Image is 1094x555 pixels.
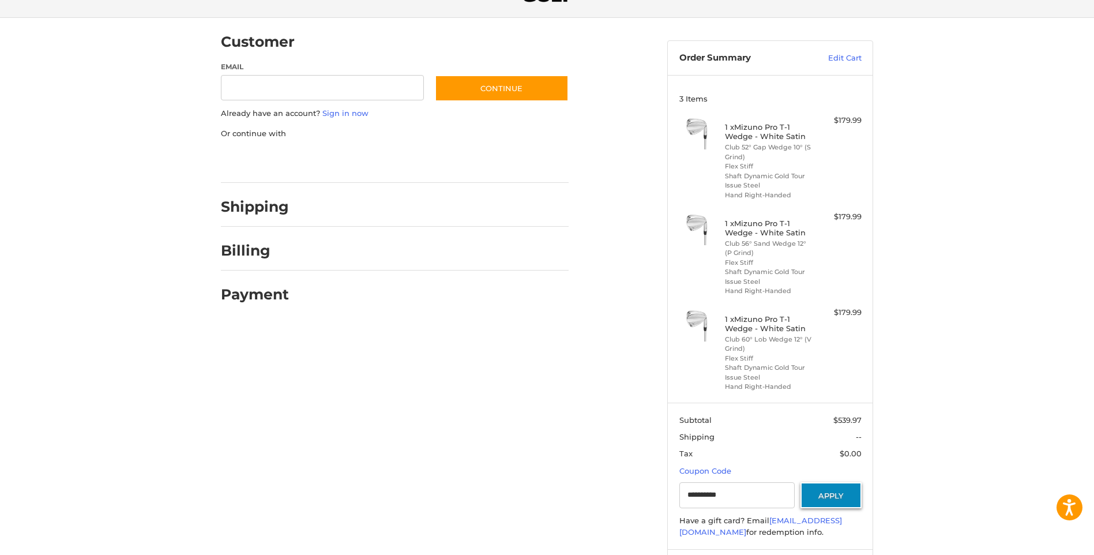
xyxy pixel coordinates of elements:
h4: 1 x Mizuno Pro T-1 Wedge - White Satin [725,122,813,141]
h4: 1 x Mizuno Pro T-1 Wedge - White Satin [725,219,813,238]
span: $0.00 [840,449,862,458]
div: $179.99 [816,115,862,126]
h2: Payment [221,286,289,303]
a: [EMAIL_ADDRESS][DOMAIN_NAME] [679,516,842,537]
span: Subtotal [679,415,712,425]
span: Tax [679,449,693,458]
iframe: PayPal-paylater [315,151,401,171]
button: Apply [800,482,862,508]
div: Have a gift card? Email for redemption info. [679,515,862,538]
li: Shaft Dynamic Gold Tour Issue Steel [725,267,813,286]
span: Shipping [679,432,715,441]
button: Continue [435,75,569,102]
h4: 1 x Mizuno Pro T-1 Wedge - White Satin [725,314,813,333]
li: Hand Right-Handed [725,382,813,392]
a: Sign in now [322,108,369,118]
li: Flex Stiff [725,162,813,171]
p: Already have an account? [221,108,569,119]
iframe: PayPal-venmo [413,151,499,171]
a: Coupon Code [679,466,731,475]
li: Shaft Dynamic Gold Tour Issue Steel [725,363,813,382]
p: Or continue with [221,128,569,140]
h2: Customer [221,33,295,51]
span: -- [856,432,862,441]
li: Shaft Dynamic Gold Tour Issue Steel [725,171,813,190]
h2: Shipping [221,198,289,216]
iframe: PayPal-paypal [217,151,304,171]
li: Flex Stiff [725,354,813,363]
li: Club 52° Gap Wedge 10° (S Grind) [725,142,813,162]
li: Club 56° Sand Wedge 12° (P Grind) [725,239,813,258]
a: Edit Cart [803,52,862,64]
input: Gift Certificate or Coupon Code [679,482,795,508]
li: Hand Right-Handed [725,190,813,200]
label: Email [221,62,424,72]
li: Club 60° Lob Wedge 12° (V Grind) [725,335,813,354]
li: Flex Stiff [725,258,813,268]
li: Hand Right-Handed [725,286,813,296]
div: $179.99 [816,211,862,223]
span: $539.97 [833,415,862,425]
h2: Billing [221,242,288,260]
h3: 3 Items [679,94,862,103]
h3: Order Summary [679,52,803,64]
div: $179.99 [816,307,862,318]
